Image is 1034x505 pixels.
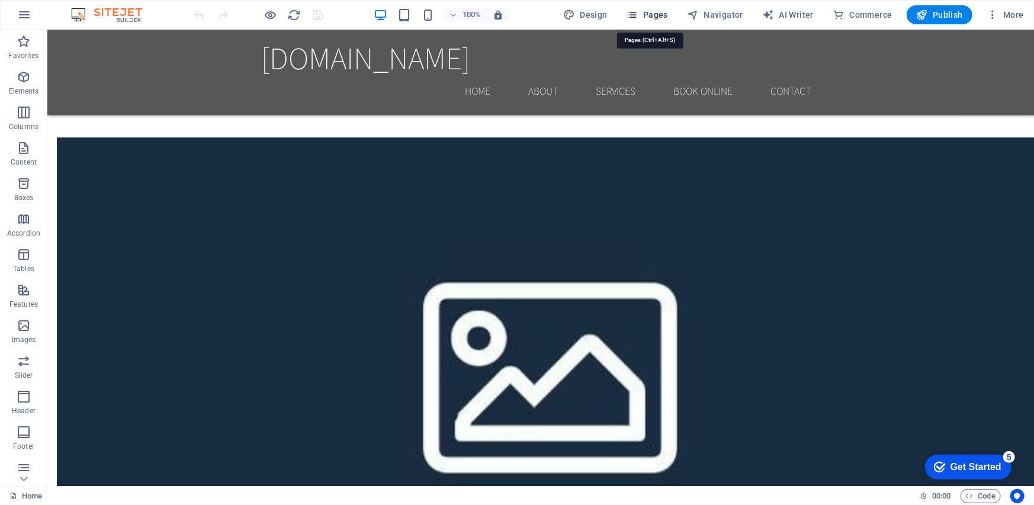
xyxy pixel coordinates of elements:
[7,229,40,238] p: Accordion
[9,122,38,131] p: Columns
[287,8,301,22] button: reload
[9,6,96,31] div: Get Started 5 items remaining, 0% complete
[920,489,951,503] h6: Session time
[444,8,486,22] button: 100%
[264,8,278,22] button: Click here to leave preview mode and continue editing
[907,5,972,24] button: Publish
[288,8,301,22] i: Reload page
[916,9,963,21] span: Publish
[12,335,36,345] p: Images
[762,9,814,21] span: AI Writer
[68,8,157,22] img: Editor Logo
[13,264,34,274] p: Tables
[682,5,748,24] button: Navigator
[11,157,37,167] p: Content
[961,489,1001,503] button: Code
[14,193,34,202] p: Boxes
[493,9,503,20] i: On resize automatically adjust zoom level to fit chosen device.
[462,8,481,22] h6: 100%
[15,371,33,380] p: Slider
[757,5,818,24] button: AI Writer
[833,9,892,21] span: Commerce
[9,489,42,503] a: Click to cancel selection. Double-click to open Pages
[563,9,608,21] span: Design
[558,5,612,24] button: Design
[987,9,1024,21] span: More
[687,9,743,21] span: Navigator
[627,9,668,21] span: Pages
[982,5,1029,24] button: More
[88,2,99,14] div: 5
[622,5,673,24] button: Pages
[828,5,897,24] button: Commerce
[12,406,36,416] p: Header
[932,489,950,503] span: 00 00
[558,5,612,24] div: Design (Ctrl+Alt+Y)
[1010,489,1025,503] button: Usercentrics
[8,51,38,60] p: Favorites
[940,491,942,500] span: :
[9,86,39,96] p: Elements
[13,442,34,451] p: Footer
[35,13,86,24] div: Get Started
[9,300,38,309] p: Features
[966,489,996,503] span: Code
